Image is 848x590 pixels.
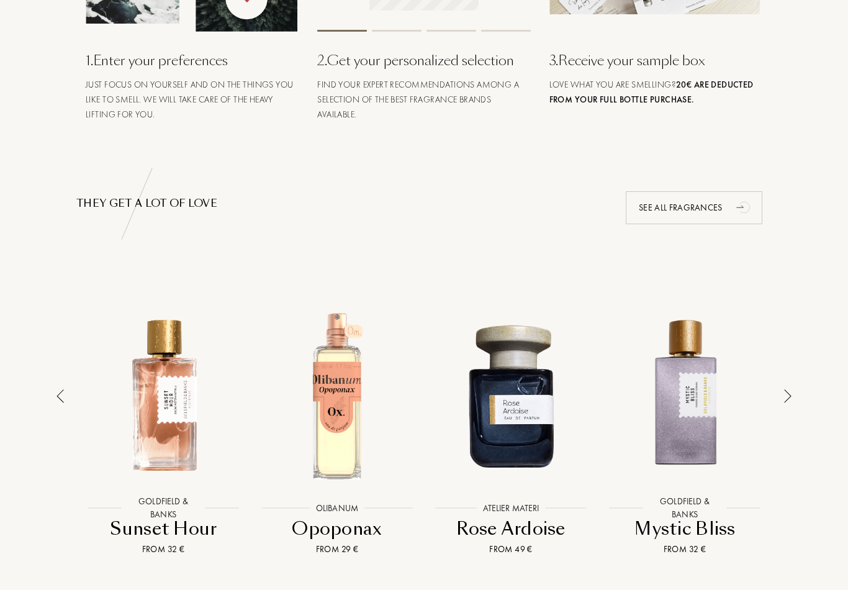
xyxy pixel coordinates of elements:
[317,77,530,122] div: Find your expert recommendations among a selection of the best fragrance brands available.
[601,517,769,541] div: Mystic Bliss
[626,191,762,224] div: See all fragrances
[56,389,64,403] img: arrow_thin_left.png
[424,286,598,556] a: Rose Ardoise Atelier MateriAtelier MateriRose ArdoiseFrom 49 €
[601,543,769,556] div: From 32 €
[76,196,772,211] div: THEY GET A LOT OF LOVE
[598,286,772,556] a: Mystic Bliss Goldfield & BanksGoldfield & BanksMystic BlissFrom 32 €
[122,495,205,521] div: Goldfield & Banks
[427,543,595,556] div: From 49 €
[86,77,299,122] div: Just focus on yourself and on the things you like to smell. We will take care of the heavy liftin...
[643,495,727,521] div: Goldfield & Banks
[253,517,421,541] div: Opoponax
[250,286,424,556] a: Opoponax OlibanumOlibanumOpoponaxFrom 29 €
[784,389,792,403] img: arrow_thin.png
[732,194,757,219] div: animation
[76,286,250,556] a: Sunset Hour Goldfield & BanksGoldfield & BanksSunset HourFrom 32 €
[79,543,247,556] div: From 32 €
[549,79,754,105] span: Love what you are smelling?
[86,50,299,71] div: 1 . Enter your preferences
[253,543,421,556] div: From 29 €
[616,191,772,224] a: See all fragrancesanimation
[79,517,247,541] div: Sunset Hour
[427,517,595,541] div: Rose Ardoise
[549,50,762,71] div: 3 . Receive your sample box
[310,502,364,515] div: Olibanum
[317,50,530,71] div: 2 . Get your personalized selection
[477,502,546,515] div: Atelier Materi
